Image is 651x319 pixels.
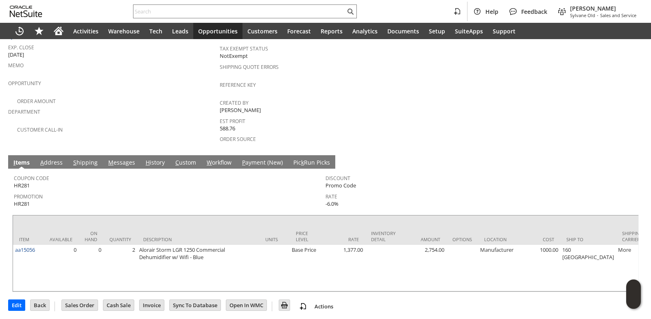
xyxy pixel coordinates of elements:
[311,303,336,310] a: Actions
[103,245,137,291] td: 2
[14,182,30,189] span: HR281
[220,52,248,60] span: NotExempt
[207,158,212,166] span: W
[220,136,256,143] a: Order Source
[282,23,316,39] a: Forecast
[478,245,516,291] td: Manufacturer
[240,158,285,167] a: Payment (New)
[290,245,320,291] td: Base Price
[220,81,256,88] a: Reference Key
[352,27,378,35] span: Analytics
[140,300,164,310] input: Invoice
[402,245,446,291] td: 2,754.00
[325,193,337,200] a: Rate
[382,23,424,39] a: Documents
[600,12,636,18] span: Sales and Service
[71,158,100,167] a: Shipping
[133,7,345,16] input: Search
[455,27,483,35] span: SuiteApps
[19,236,37,242] div: Item
[14,175,49,182] a: Coupon Code
[10,6,42,17] svg: logo
[68,23,103,39] a: Activities
[325,175,350,182] a: Discount
[570,4,636,12] span: [PERSON_NAME]
[626,295,641,309] span: Oracle Guided Learning Widget. To move around, please hold and drag
[34,26,44,36] svg: Shortcuts
[54,26,63,36] svg: Home
[40,158,44,166] span: A
[144,158,167,167] a: History
[73,158,76,166] span: S
[522,236,554,242] div: Cost
[516,245,560,291] td: 1000.00
[220,45,268,52] a: Tax Exempt Status
[17,98,56,105] a: Order Amount
[570,12,595,18] span: Sylvane Old
[247,27,277,35] span: Customers
[493,27,516,35] span: Support
[242,23,282,39] a: Customers
[79,245,103,291] td: 0
[424,23,450,39] a: Setup
[173,158,198,167] a: Custom
[622,230,642,242] div: Shipping Carrier
[408,236,440,242] div: Amount
[103,300,134,310] input: Cash Sale
[108,158,114,166] span: M
[320,245,365,291] td: 1,377.00
[62,300,98,310] input: Sales Order
[14,200,30,208] span: HR281
[347,23,382,39] a: Analytics
[106,158,137,167] a: Messages
[167,23,193,39] a: Leads
[8,51,24,59] span: [DATE]
[73,27,98,35] span: Activities
[626,279,641,309] iframe: Click here to launch Oracle Guided Learning Help Panel
[488,23,520,39] a: Support
[325,200,339,208] span: -6.0%
[11,158,32,167] a: Items
[31,300,49,310] input: Back
[521,8,547,15] span: Feedback
[15,246,35,253] a: aa15056
[15,26,24,36] svg: Recent Records
[450,23,488,39] a: SuiteApps
[298,301,308,311] img: add-record.svg
[137,245,259,291] td: Alorair Storm LGR 1250 Commercial Dehumidifier w/ Wifi - Blue
[280,300,289,310] img: Print
[226,300,267,310] input: Open In WMC
[387,27,419,35] span: Documents
[170,300,221,310] input: Sync To Database
[193,23,242,39] a: Opportunities
[175,158,179,166] span: C
[198,27,238,35] span: Opportunities
[146,158,150,166] span: H
[326,236,359,242] div: Rate
[108,27,140,35] span: Warehouse
[143,236,253,242] div: Description
[220,125,235,132] span: 588.76
[291,158,332,167] a: PickRun Picks
[8,62,24,69] a: Memo
[49,23,68,39] a: Home
[8,44,34,51] a: Exp. Close
[484,236,509,242] div: Location
[13,158,15,166] span: I
[44,245,79,291] td: 0
[220,106,261,114] span: [PERSON_NAME]
[628,157,638,167] a: Unrolled view on
[149,27,162,35] span: Tech
[109,236,131,242] div: Quantity
[301,158,304,166] span: k
[14,193,43,200] a: Promotion
[279,300,290,310] input: Print
[452,236,472,242] div: Options
[616,245,649,291] td: More
[17,126,63,133] a: Customer Call-in
[8,80,41,87] a: Opportunity
[242,158,245,166] span: P
[345,7,355,16] svg: Search
[566,236,610,242] div: Ship To
[371,230,395,242] div: Inventory Detail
